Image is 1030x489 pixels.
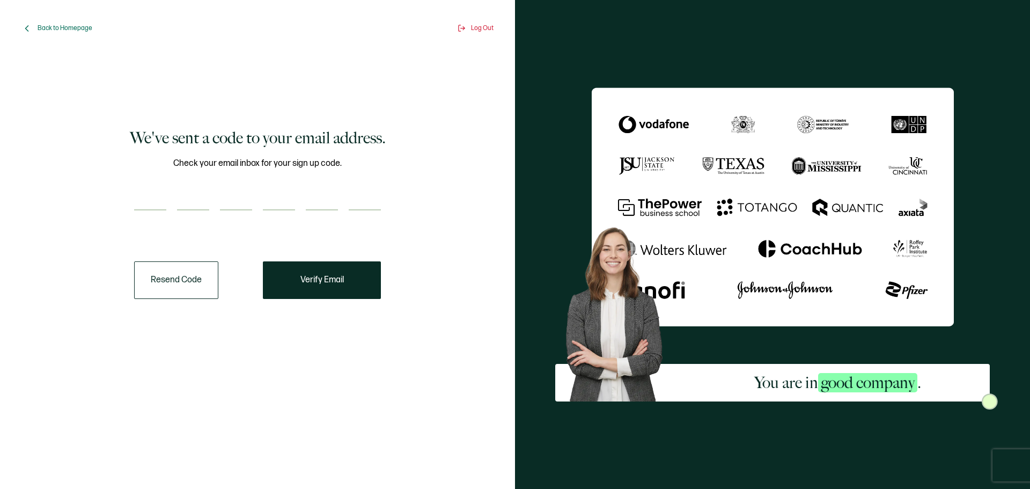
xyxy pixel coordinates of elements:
[754,372,921,393] h2: You are in .
[982,393,998,410] img: Sertifier Signup
[38,24,92,32] span: Back to Homepage
[471,24,494,32] span: Log Out
[818,373,917,392] span: good company
[173,157,342,170] span: Check your email inbox for your sign up code.
[130,127,386,149] h1: We've sent a code to your email address.
[134,261,218,299] button: Resend Code
[263,261,381,299] button: Verify Email
[300,276,344,284] span: Verify Email
[592,87,954,326] img: Sertifier We've sent a code to your email address.
[555,218,686,402] img: Sertifier Signup - You are in <span class="strong-h">good company</span>. Hero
